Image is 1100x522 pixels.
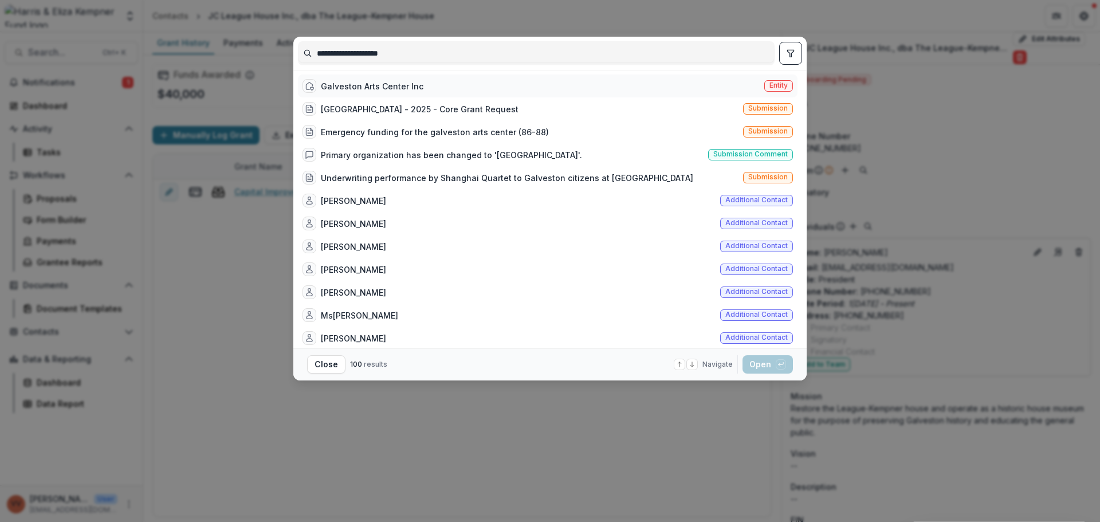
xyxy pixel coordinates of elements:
div: [PERSON_NAME] [321,264,386,276]
button: toggle filters [779,42,802,65]
span: Additional contact [725,219,788,227]
div: Underwriting performance by Shanghai Quartet to Galveston citizens at [GEOGRAPHIC_DATA] [321,172,693,184]
div: [PERSON_NAME] [321,218,386,230]
span: Submission [748,104,788,112]
div: [PERSON_NAME] [321,332,386,344]
div: [PERSON_NAME] [321,286,386,299]
div: Ms[PERSON_NAME] [321,309,398,321]
span: Additional contact [725,311,788,319]
span: Navigate [702,359,733,370]
span: Submission [748,173,788,181]
span: 100 [350,360,362,368]
span: Entity [769,81,788,89]
div: [GEOGRAPHIC_DATA] - 2025 - Core Grant Request [321,103,518,115]
span: Submission [748,127,788,135]
div: Emergency funding for the galveston arts center (86-88) [321,126,549,138]
span: Additional contact [725,196,788,204]
span: Additional contact [725,242,788,250]
div: Galveston Arts Center Inc [321,80,423,92]
span: Submission comment [713,150,788,158]
span: results [364,360,387,368]
button: Close [307,355,345,374]
span: Additional contact [725,288,788,296]
button: Open [742,355,793,374]
div: [PERSON_NAME] [321,241,386,253]
div: Primary organization has been changed to '[GEOGRAPHIC_DATA]'. [321,149,582,161]
div: [PERSON_NAME] [321,195,386,207]
span: Additional contact [725,265,788,273]
span: Additional contact [725,333,788,342]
